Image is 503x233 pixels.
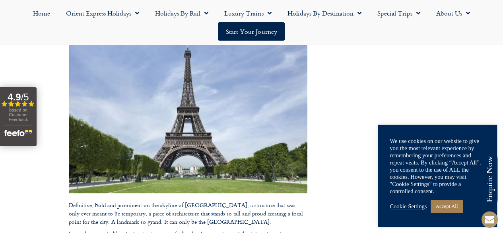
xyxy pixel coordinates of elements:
[147,4,216,22] a: Holidays by Rail
[390,137,485,195] div: We use cookies on our website to give you the most relevant experience by remembering your prefer...
[390,203,427,210] a: Cookie Settings
[279,4,369,22] a: Holidays by Destination
[369,4,428,22] a: Special Trips
[58,4,147,22] a: Orient Express Holidays
[4,4,499,41] nav: Menu
[25,4,58,22] a: Home
[428,4,478,22] a: About Us
[218,22,285,41] a: Start your Journey
[216,4,279,22] a: Luxury Trains
[431,200,462,212] a: Accept All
